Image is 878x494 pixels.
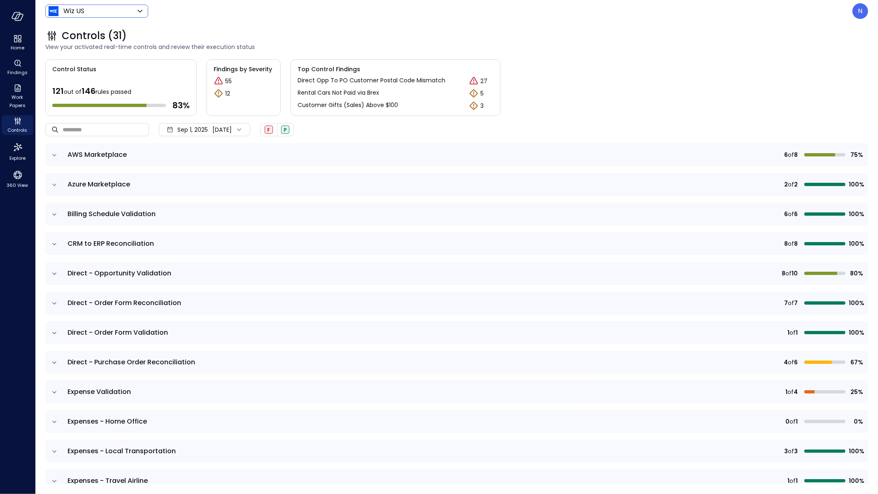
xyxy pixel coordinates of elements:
[796,476,798,485] span: 1
[849,476,863,485] span: 100%
[849,180,863,189] span: 100%
[11,44,24,52] span: Home
[68,387,131,396] span: Expense Validation
[63,6,84,16] p: Wiz US
[298,101,398,111] a: Customer Gifts (Sales) Above $100
[214,76,224,86] div: Critical
[790,476,796,485] span: of
[68,298,181,308] span: Direct - Order Form Reconciliation
[281,126,289,134] div: Passed
[298,89,379,97] p: Rental Cars Not Paid via Brex
[68,268,171,278] span: Direct - Opportunity Validation
[2,33,33,53] div: Home
[849,269,863,278] span: 80%
[849,150,863,159] span: 75%
[785,269,792,278] span: of
[794,447,798,456] span: 3
[849,239,863,248] span: 100%
[792,269,798,278] span: 10
[62,29,127,42] span: Controls (31)
[214,65,274,74] span: Findings by Severity
[784,180,788,189] span: 2
[284,126,287,133] span: P
[50,359,58,367] button: expand row
[794,387,798,396] span: 4
[849,447,863,456] span: 100%
[177,125,208,134] span: Sep 1, 2025
[8,126,28,134] span: Controls
[50,418,58,426] button: expand row
[788,358,794,367] span: of
[784,447,788,456] span: 3
[784,210,788,219] span: 6
[469,89,479,98] div: Warning
[785,387,787,396] span: 1
[95,88,131,96] span: rules passed
[849,210,863,219] span: 100%
[858,6,863,16] p: N
[225,89,230,98] p: 12
[52,85,64,97] span: 121
[796,417,798,426] span: 1
[5,93,30,110] span: Work Papers
[68,357,195,367] span: Direct - Purchase Order Reconciliation
[784,358,788,367] span: 4
[794,210,798,219] span: 6
[298,76,445,86] a: Direct Opp To PO Customer Postal Code Mismatch
[225,77,232,86] p: 55
[9,154,26,162] span: Explore
[794,239,798,248] span: 8
[787,387,794,396] span: of
[849,328,863,337] span: 100%
[172,100,190,111] span: 83 %
[2,140,33,163] div: Explore
[788,150,794,159] span: of
[265,126,273,134] div: Failed
[82,85,95,97] span: 146
[794,150,798,159] span: 8
[788,447,794,456] span: of
[50,151,58,159] button: expand row
[68,446,176,456] span: Expenses - Local Transportation
[480,102,484,110] p: 3
[788,210,794,219] span: of
[50,270,58,278] button: expand row
[68,179,130,189] span: Azure Marketplace
[50,210,58,219] button: expand row
[849,417,863,426] span: 0%
[68,209,156,219] span: Billing Schedule Validation
[2,58,33,77] div: Findings
[469,101,479,111] div: Warning
[7,68,28,77] span: Findings
[480,77,487,86] p: 27
[49,6,58,16] img: Icon
[50,181,58,189] button: expand row
[50,447,58,456] button: expand row
[784,298,788,308] span: 7
[2,168,33,190] div: 360 View
[214,89,224,98] div: Warning
[794,180,798,189] span: 2
[50,240,58,248] button: expand row
[268,126,270,133] span: F
[788,239,794,248] span: of
[849,358,863,367] span: 67%
[298,101,398,110] p: Customer Gifts (Sales) Above $100
[852,3,868,19] div: Noy Vadai
[7,181,28,189] span: 360 View
[469,76,479,86] div: Critical
[68,476,148,485] span: Expenses - Travel Airline
[784,150,788,159] span: 6
[788,298,794,308] span: of
[787,328,790,337] span: 1
[787,476,790,485] span: 1
[849,298,863,308] span: 100%
[784,239,788,248] span: 8
[2,82,33,110] div: Work Papers
[782,269,785,278] span: 8
[50,477,58,485] button: expand row
[68,417,147,426] span: Expenses - Home Office
[794,358,798,367] span: 6
[794,298,798,308] span: 7
[68,150,127,159] span: AWS Marketplace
